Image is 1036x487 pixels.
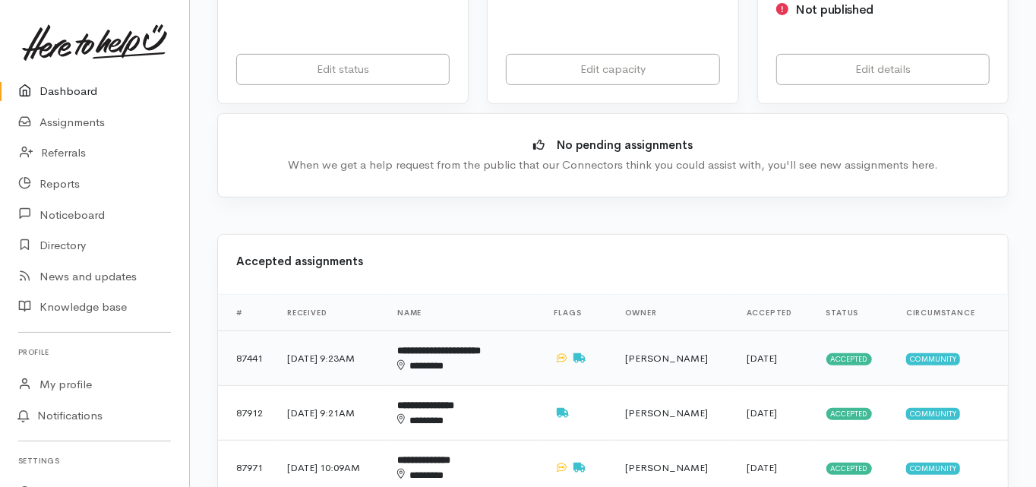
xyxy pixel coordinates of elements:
span: Accepted [826,353,873,365]
td: [PERSON_NAME] [613,386,734,441]
th: Circumstance [894,295,1008,331]
th: Status [814,295,894,331]
span: Community [906,463,960,475]
th: Accepted [734,295,814,331]
th: Received [275,295,385,331]
td: [PERSON_NAME] [613,331,734,386]
span: Accepted [826,408,873,420]
th: Name [385,295,542,331]
time: [DATE] [747,352,777,365]
h6: Settings [18,451,171,471]
th: Owner [613,295,734,331]
a: Edit capacity [506,54,719,85]
span: Not published [795,2,873,17]
td: [DATE] 9:21AM [275,386,385,441]
span: Community [906,408,960,420]
span: Accepted [826,463,873,475]
h6: Profile [18,342,171,362]
td: [DATE] 9:23AM [275,331,385,386]
time: [DATE] [747,406,777,419]
td: 87441 [218,331,275,386]
a: Edit status [236,54,450,85]
div: When we get a help request from the public that our Connectors think you could assist with, you'l... [241,157,985,174]
th: Flags [542,295,613,331]
a: Edit details [776,54,990,85]
span: Community [906,353,960,365]
time: [DATE] [747,461,777,474]
th: # [218,295,275,331]
b: Accepted assignments [236,254,363,268]
b: No pending assignments [557,138,693,152]
td: 87912 [218,386,275,441]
